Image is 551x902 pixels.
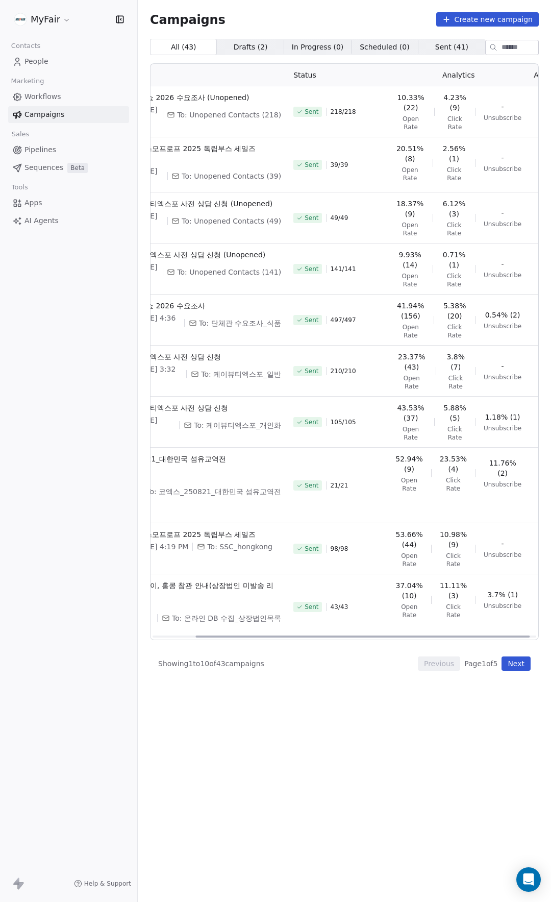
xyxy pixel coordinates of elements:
span: 비즈트립_두바이, 홍콩 참관 안내(상장법인 미발송 리드) [104,580,281,601]
span: Sales [7,127,34,142]
a: People [8,53,129,70]
span: Contacts [7,38,45,54]
span: Open Rate [395,425,426,442]
span: Unsubscribe [484,551,521,559]
span: Click Rate [441,272,467,288]
span: Unsubscribe [484,424,521,432]
span: Open Rate [395,552,423,568]
button: Previous [418,656,460,671]
span: Click Rate [441,166,467,182]
span: 218 / 218 [331,108,356,116]
span: Page 1 of 5 [464,659,497,669]
span: 23.37% (43) [395,352,428,372]
span: Unsubscribe [484,322,521,330]
a: Workflows [8,88,129,105]
span: 9.93% (14) [395,250,424,270]
span: 3.8% (7) [444,352,467,372]
div: Open Intercom Messenger [516,867,541,892]
span: 21 / 21 [331,481,348,490]
span: Unsubscribe [484,220,521,228]
span: Open Rate [395,323,425,339]
span: Unsubscribe [484,114,521,122]
span: Sent [305,316,318,324]
span: Sent ( 41 ) [435,42,468,53]
span: 뉴욕팬시푸드쇼 2026 수요조사 [104,301,281,311]
span: Sent [305,545,318,553]
th: Name [97,64,287,86]
span: To: 코엑스_250821_대한민국 섬유교역전 [146,486,281,497]
span: Click Rate [440,476,467,493]
span: 5.88% (5) [443,403,467,423]
button: Create new campaign [436,12,539,27]
span: 11.76% (2) [484,458,521,478]
span: To: 온라인 DB 수집_상장법인목록 [172,613,281,623]
span: Unsubscribe [484,271,521,279]
span: 1.18% (1) [485,412,520,422]
span: Apps [24,198,42,208]
span: SSC_홍콩 코스모프로프 2025 독립부스 세일즈 (Unopened) [104,143,281,164]
span: Open Rate [395,272,424,288]
span: Sent [305,214,318,222]
a: SequencesBeta [8,159,129,176]
span: Workflows [24,91,61,102]
th: Analytics [389,64,528,86]
span: 0.71% (1) [441,250,467,270]
button: MyFair [12,11,73,28]
span: 20.51% (8) [395,143,424,164]
span: Sent [305,418,318,426]
span: Unsubscribe [484,373,521,381]
span: Marketing [7,74,48,89]
span: 4.23% (9) [443,92,467,113]
span: 일반_케이뷰티엑스포 사전 상담 신청 [104,352,281,362]
span: SSC_홍콩 코스모프로프 2025 독립부스 세일즈 [104,529,281,540]
span: 일반_케이뷰티엑스포 사전 상담 신청 (Unopened) [104,250,281,260]
span: 210 / 210 [331,367,356,375]
span: 개인화_케이뷰티엑스포 사전 상담 신청 (Unopened) [104,199,281,209]
span: 43.53% (37) [395,403,426,423]
span: 10.98% (9) [440,529,467,550]
span: 37.04% (10) [395,580,423,601]
span: - [502,208,504,218]
span: Sent [305,367,318,375]
span: To: 단체관 수요조사_식품 [199,318,281,328]
span: 52.94% (9) [395,454,423,474]
span: Unsubscribe [484,480,521,489]
span: To: Unopened Contacts (218) [177,110,281,120]
span: 41.94% (156) [395,301,425,321]
span: 141 / 141 [331,265,356,273]
span: Open Rate [395,221,424,237]
span: Sent [305,108,318,116]
span: 105 / 105 [331,418,356,426]
span: 43 / 43 [331,603,348,611]
span: 6.12% (3) [441,199,467,219]
a: Campaigns [8,106,129,123]
span: Sent [305,161,318,169]
span: To: Unopened Contacts (141) [177,267,281,277]
span: To: SSC_hongkong [207,542,272,552]
span: To: Unopened Contacts (39) [182,171,281,181]
span: Open Rate [395,476,423,493]
span: Open Rate [395,374,428,391]
span: Sent [305,265,318,273]
span: - [502,153,504,163]
span: To: 케이뷰티엑스포_일반 [201,369,281,379]
span: 39 / 39 [331,161,348,169]
span: - [502,259,504,269]
span: MyFair [31,13,60,26]
span: Click Rate [441,221,467,237]
span: 코엑스_250821_대한민국 섬유교역전 [104,454,281,464]
span: To: Unopened Contacts (49) [182,216,281,226]
span: 53.66% (44) [395,529,423,550]
span: 3.7% (1) [487,590,518,600]
span: AI Agents [24,215,59,226]
span: Campaigns [150,12,226,27]
span: Scheduled ( 0 ) [360,42,410,53]
span: In Progress ( 0 ) [292,42,344,53]
span: 뉴욕팬시푸드쇼 2026 수요조사 (Unopened) [104,92,281,103]
span: Open Rate [395,115,426,131]
span: Sequences [24,162,63,173]
span: To: 케이뷰티엑스포_개인화 [194,420,281,430]
span: 5.38% (20) [442,301,467,321]
img: %C3%AC%C2%9B%C2%90%C3%AD%C2%98%C2%95%20%C3%AB%C2%A1%C2%9C%C3%AA%C2%B3%C2%A0(white+round).png [14,13,27,26]
span: Unsubscribe [484,165,521,173]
